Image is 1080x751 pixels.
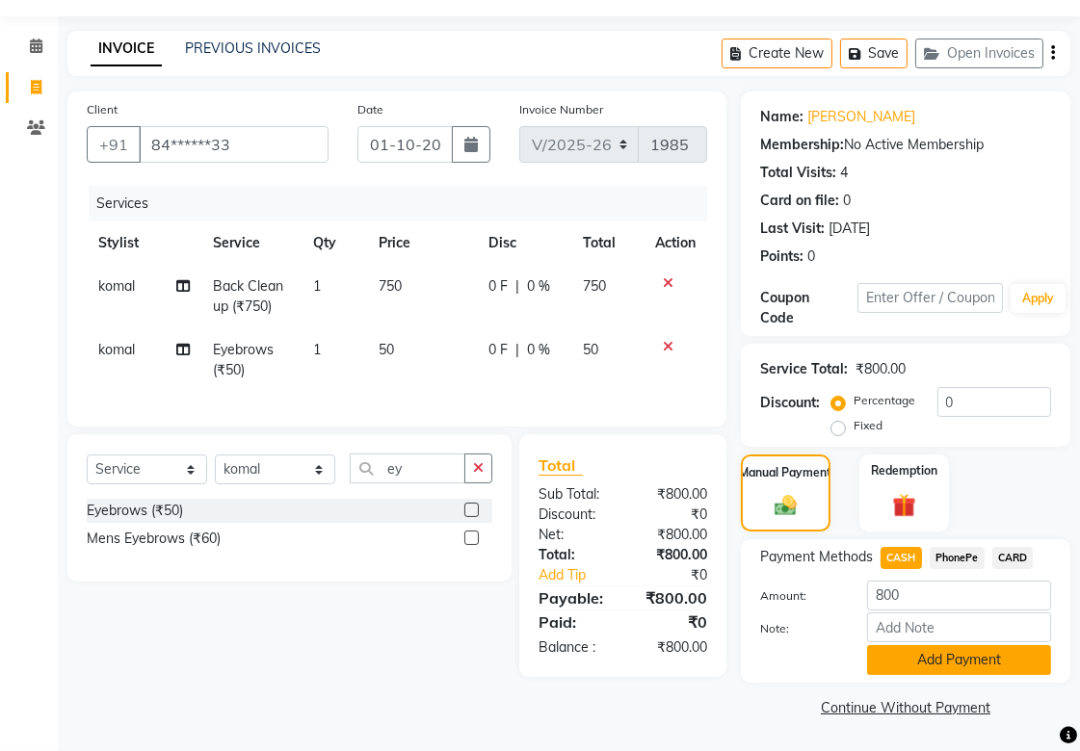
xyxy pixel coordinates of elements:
[524,484,623,505] div: Sub Total:
[379,341,394,358] span: 50
[477,221,571,265] th: Disc
[745,698,1067,718] a: Continue Without Payment
[623,484,723,505] div: ₹800.00
[746,587,853,605] label: Amount:
[760,359,848,379] div: Service Total:
[201,221,302,265] th: Service
[760,219,825,239] div: Last Visit:
[350,453,465,483] input: Search or Scan
[930,547,985,569] span: PhonePe
[357,101,383,118] label: Date
[760,135,844,155] div: Membership:
[488,340,508,360] span: 0 F
[854,392,915,409] label: Percentage
[829,219,870,239] div: [DATE]
[87,101,118,118] label: Client
[98,277,135,295] span: komal
[524,525,623,545] div: Net:
[623,637,723,658] div: ₹800.00
[515,340,519,360] span: |
[760,107,803,127] div: Name:
[867,612,1051,642] input: Add Note
[313,277,321,295] span: 1
[644,221,707,265] th: Action
[213,277,283,315] span: Back Clean up (₹750)
[539,455,583,476] span: Total
[89,186,722,221] div: Services
[98,341,135,358] span: komal
[623,610,723,634] div: ₹0
[583,341,598,358] span: 50
[623,545,723,565] div: ₹800.00
[519,101,603,118] label: Invoice Number
[313,341,321,358] span: 1
[760,246,803,267] div: Points:
[760,163,836,183] div: Total Visits:
[885,491,924,520] img: _gift.svg
[515,276,519,297] span: |
[640,565,722,585] div: ₹0
[746,620,853,637] label: Note:
[740,464,832,481] label: Manual Payment
[87,501,183,521] div: Eyebrows (₹50)
[867,581,1051,610] input: Amount
[524,545,623,565] div: Total:
[524,586,623,609] div: Payable:
[583,277,606,295] span: 750
[139,126,329,163] input: Search by Name/Mobile/Email/Code
[379,277,402,295] span: 750
[871,462,937,479] label: Redemption
[87,126,141,163] button: +91
[760,547,873,567] span: Payment Methods
[367,221,477,265] th: Price
[623,586,723,609] div: ₹800.00
[768,493,803,518] img: _cash.svg
[623,525,723,545] div: ₹800.00
[856,359,906,379] div: ₹800.00
[527,340,550,360] span: 0 %
[527,276,550,297] span: 0 %
[857,283,1003,313] input: Enter Offer / Coupon Code
[807,107,915,127] a: [PERSON_NAME]
[623,505,723,525] div: ₹0
[185,39,321,57] a: PREVIOUS INVOICES
[722,39,832,68] button: Create New
[524,610,623,634] div: Paid:
[840,39,908,68] button: Save
[488,276,508,297] span: 0 F
[302,221,368,265] th: Qty
[760,191,839,211] div: Card on file:
[524,565,640,585] a: Add Tip
[760,135,1051,155] div: No Active Membership
[213,341,274,378] span: Eyebrows (₹50)
[843,191,851,211] div: 0
[854,417,882,434] label: Fixed
[807,246,815,267] div: 0
[87,221,201,265] th: Stylist
[760,288,857,328] div: Coupon Code
[867,645,1051,675] button: Add Payment
[1011,284,1066,313] button: Apply
[524,637,623,658] div: Balance :
[571,221,644,265] th: Total
[881,547,922,569] span: CASH
[915,39,1043,68] button: Open Invoices
[91,32,162,66] a: INVOICE
[840,163,848,183] div: 4
[992,547,1034,569] span: CARD
[524,505,623,525] div: Discount:
[87,529,221,549] div: Mens Eyebrows (₹60)
[760,393,820,413] div: Discount:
